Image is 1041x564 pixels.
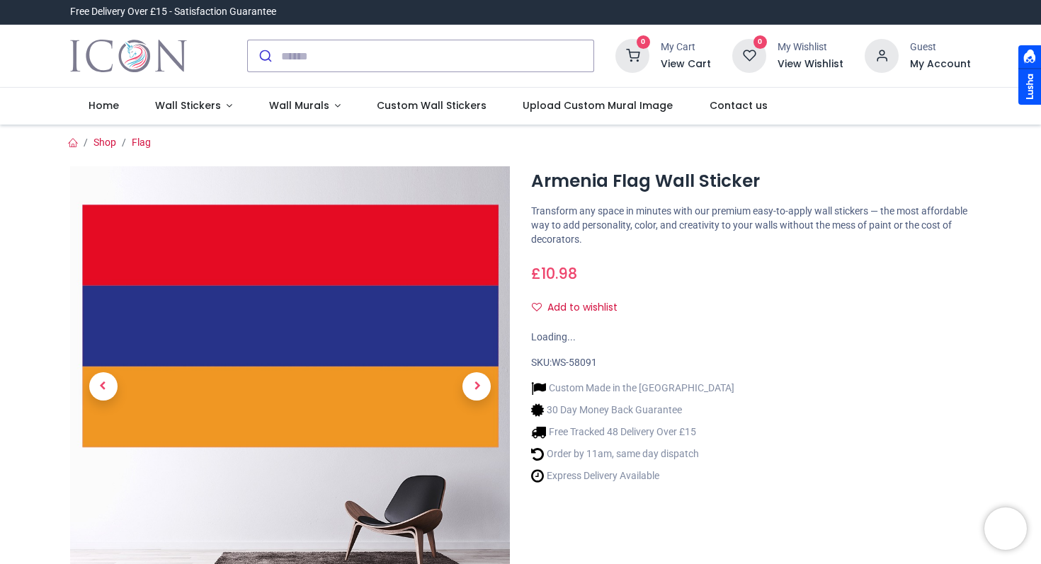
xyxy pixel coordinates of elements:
a: Logo of Icon Wall Stickers [70,36,187,76]
iframe: Customer reviews powered by Trustpilot [673,5,971,19]
span: Previous [89,372,118,401]
span: Next [462,372,491,401]
iframe: Brevo live chat [984,507,1027,550]
div: Loading... [531,330,971,345]
a: Wall Stickers [137,88,251,125]
li: Express Delivery Available [531,468,734,483]
a: Previous [70,232,136,540]
a: View Wishlist [778,57,843,71]
div: Guest [910,40,971,54]
a: View Cart [661,57,711,71]
div: My Wishlist [778,40,843,54]
a: My Account [910,57,971,71]
h1: Armenia Flag Wall Sticker [531,169,971,193]
i: Add to wishlist [532,302,542,312]
li: 30 Day Money Back Guarantee [531,403,734,418]
sup: 0 [753,35,767,49]
div: SKU: [531,356,971,370]
img: Icon Wall Stickers [70,36,187,76]
sup: 0 [637,35,650,49]
a: Wall Murals [251,88,359,125]
a: Flag [132,137,151,148]
a: 0 [615,50,649,61]
span: WS-58091 [552,357,597,368]
div: Free Delivery Over £15 - Satisfaction Guarantee [70,5,276,19]
span: Wall Murals [269,98,329,113]
p: Transform any space in minutes with our premium easy-to-apply wall stickers — the most affordable... [531,205,971,246]
span: Home [89,98,119,113]
span: 10.98 [541,263,577,284]
button: Add to wishlistAdd to wishlist [531,296,630,320]
span: Upload Custom Mural Image [523,98,673,113]
button: Submit [248,40,281,71]
a: Next [444,232,510,540]
span: Contact us [710,98,768,113]
span: Wall Stickers [155,98,221,113]
div: My Cart [661,40,711,54]
li: Custom Made in the [GEOGRAPHIC_DATA] [531,381,734,396]
span: Custom Wall Stickers [377,98,487,113]
li: Order by 11am, same day dispatch [531,447,734,461]
li: Free Tracked 48 Delivery Over £15 [531,425,734,439]
a: Shop [93,137,116,148]
span: £ [531,263,577,284]
a: 0 [732,50,766,61]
